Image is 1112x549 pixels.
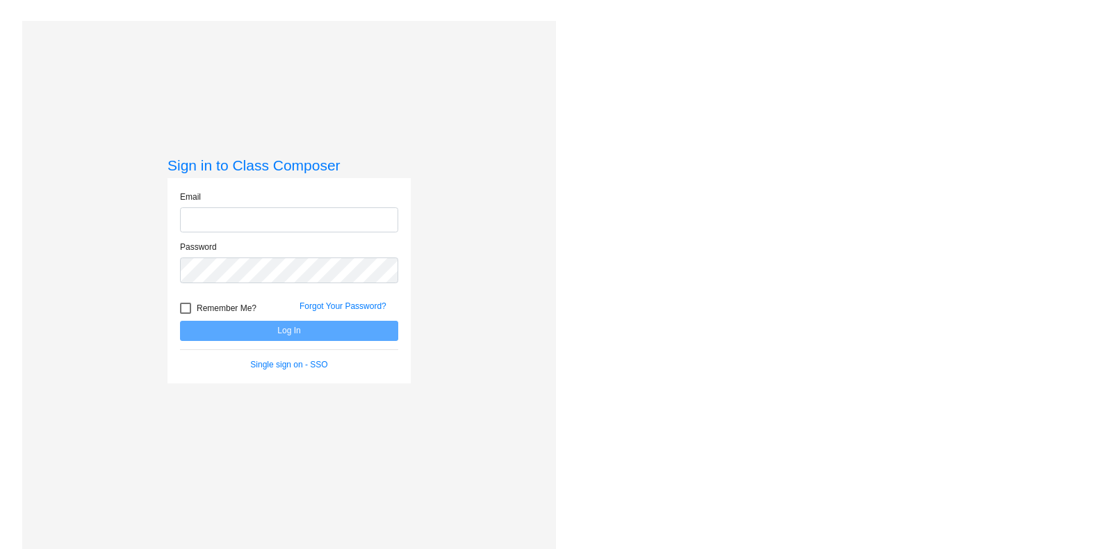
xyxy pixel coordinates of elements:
label: Email [180,191,201,203]
button: Log In [180,321,398,341]
a: Forgot Your Password? [300,301,386,311]
h3: Sign in to Class Composer [167,157,411,174]
label: Password [180,241,217,253]
span: Remember Me? [197,300,256,317]
a: Single sign on - SSO [250,360,327,369]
